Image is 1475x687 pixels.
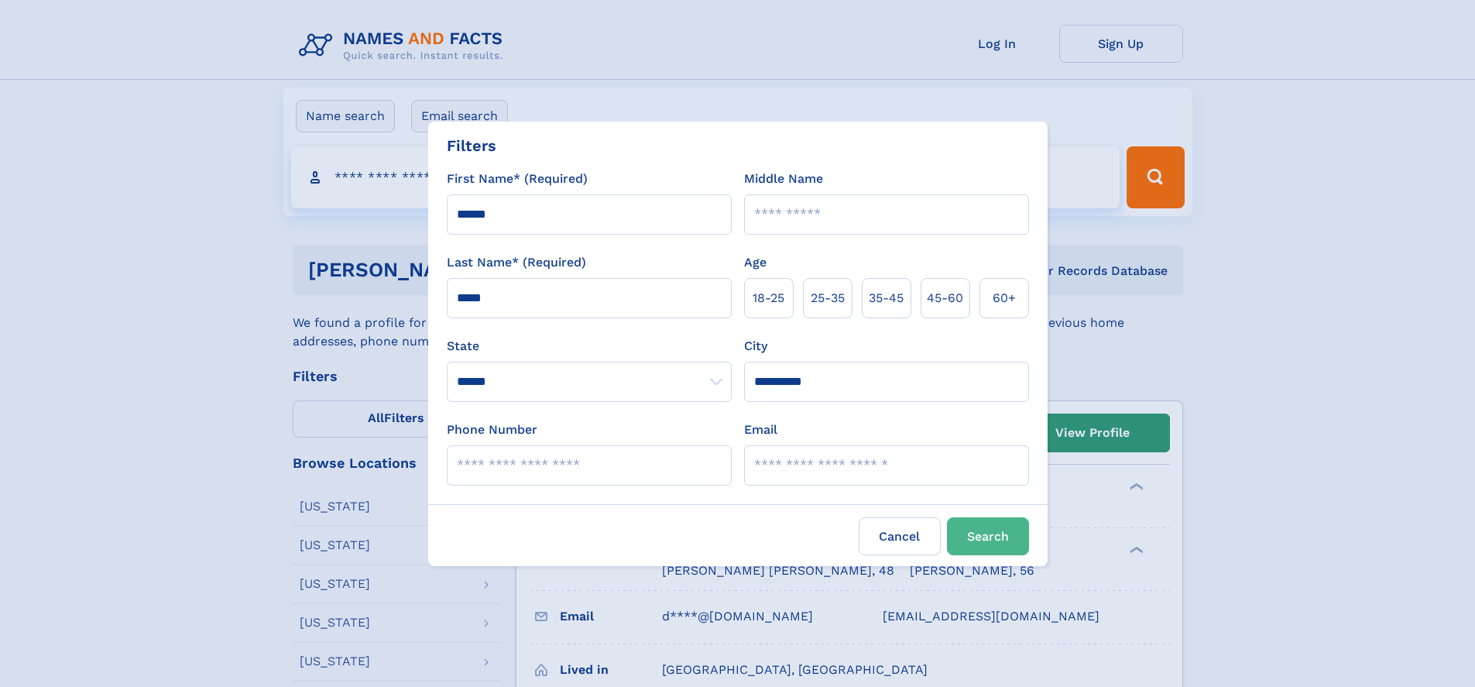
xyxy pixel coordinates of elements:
label: Middle Name [744,170,823,188]
span: 45‑60 [927,289,963,307]
label: City [744,337,767,356]
span: 35‑45 [869,289,904,307]
label: Last Name* (Required) [447,253,586,272]
label: First Name* (Required) [447,170,588,188]
label: Age [744,253,767,272]
label: State [447,337,732,356]
label: Cancel [859,517,941,555]
button: Search [947,517,1029,555]
label: Phone Number [447,421,537,439]
span: 25‑35 [811,289,845,307]
span: 18‑25 [753,289,784,307]
label: Email [744,421,777,439]
span: 60+ [993,289,1016,307]
div: Filters [447,134,496,157]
